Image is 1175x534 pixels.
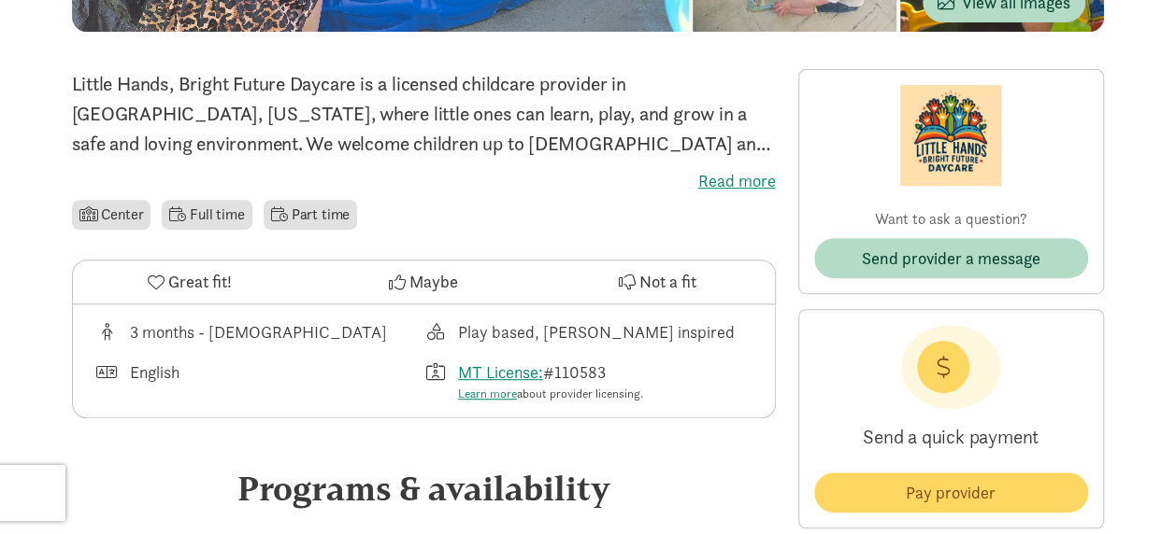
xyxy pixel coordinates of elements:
div: Languages spoken [95,359,424,403]
span: Maybe [409,269,458,294]
span: Not a fit [639,269,696,294]
button: Great fit! [73,260,307,303]
span: Send provider a message [862,246,1040,271]
p: Send a quick payment [814,409,1088,465]
span: Pay provider [906,480,996,505]
div: License number [423,359,752,403]
button: Not a fit [540,260,774,303]
li: Part time [264,200,357,230]
div: Programs & availability [72,463,776,513]
p: Little Hands, Bright Future Daycare is a licensed childcare provider in [GEOGRAPHIC_DATA], [US_ST... [72,69,776,159]
button: Send provider a message [814,238,1088,278]
div: Age range for children that this provider cares for [95,319,424,344]
a: Learn more [458,386,517,401]
li: Center [72,200,151,230]
a: MT License: [458,361,543,383]
div: 3 months - [DEMOGRAPHIC_DATA] [130,319,387,344]
label: Read more [72,170,776,192]
div: This provider's education philosophy [423,319,752,344]
div: #110583 [458,359,643,403]
p: Want to ask a question? [814,208,1088,231]
span: Great fit! [168,269,232,294]
li: Full time [162,200,251,230]
div: English [130,359,179,403]
button: Maybe [307,260,540,303]
img: Provider logo [900,85,1001,186]
div: Play based, [PERSON_NAME] inspired [458,319,735,344]
div: about provider licensing. [458,385,643,403]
